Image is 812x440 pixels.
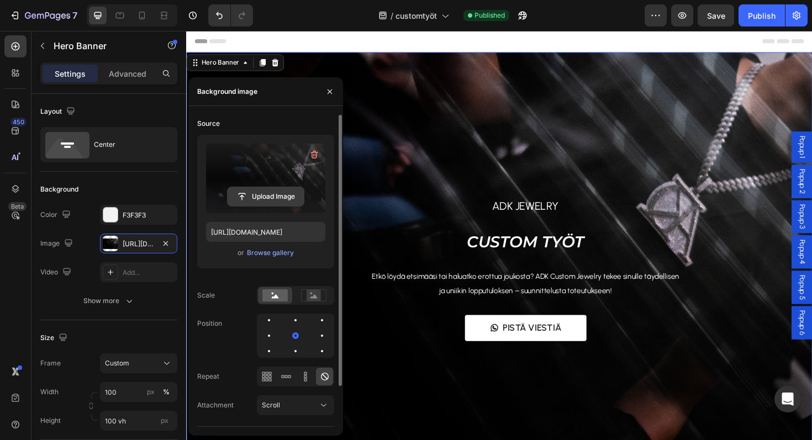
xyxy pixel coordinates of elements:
[40,208,73,222] div: Color
[55,68,86,79] p: Settings
[197,290,215,300] div: Scale
[40,358,61,368] label: Frame
[257,395,334,415] button: Scroll
[40,184,78,194] div: Background
[197,87,257,97] div: Background image
[391,10,393,22] span: /
[144,385,157,399] button: %
[197,372,219,381] div: Repeat
[40,236,75,251] div: Image
[83,295,135,306] div: Show more
[227,187,304,206] button: Upload Image
[14,29,58,39] div: Hero Banner
[160,385,173,399] button: px
[262,401,280,409] span: Scroll
[123,210,175,220] div: F3F3F3
[238,246,244,259] span: or
[40,387,59,397] label: Width
[100,353,177,373] button: Custom
[105,358,129,368] span: Custom
[396,10,437,22] span: customtyöt
[72,9,77,22] p: 7
[197,319,222,328] div: Position
[163,387,170,397] div: %
[774,386,801,412] div: Open Intercom Messenger
[707,11,725,20] span: Save
[335,308,397,322] p: PISTÄ VIESTIÄ
[739,4,785,26] button: Publish
[197,119,220,129] div: Source
[474,10,505,20] span: Published
[208,4,253,26] div: Undo/Redo
[646,258,657,285] span: Popup 5
[161,416,168,425] span: px
[40,416,61,426] label: Height
[4,4,82,26] button: 7
[646,111,657,135] span: Popup 1
[196,256,522,280] span: Etkö löydä etsimääsi tai haluatko erottua joukosta? ADK Custom Jewelry tekee sinulle täydellisen ...
[246,247,294,258] button: Browse gallery
[123,239,155,249] div: [URL][DOMAIN_NAME]
[109,68,146,79] p: Advanced
[123,268,175,278] div: Add...
[167,177,551,194] p: ADK Jewelry
[40,331,70,346] div: Size
[646,146,657,173] span: Popup 2
[197,400,234,410] div: Attachment
[147,387,155,397] div: px
[10,118,27,126] div: 450
[206,222,325,242] input: https://example.com/image.jpg
[40,265,73,280] div: Video
[247,248,294,258] div: Browse gallery
[100,382,177,402] input: px%
[698,4,734,26] button: Save
[94,132,161,157] div: Center
[100,411,177,431] input: px
[748,10,776,22] div: Publish
[297,213,421,234] span: CUSTOM TYÖT
[40,291,177,311] button: Show more
[646,296,657,322] span: Popup 6
[8,202,27,211] div: Beta
[40,104,77,119] div: Layout
[646,221,657,247] span: Popup 4
[295,301,424,328] a: PISTÄ VIESTIÄ
[646,184,657,210] span: Popup 3
[186,31,812,440] iframe: Design area
[54,39,147,52] p: Hero Banner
